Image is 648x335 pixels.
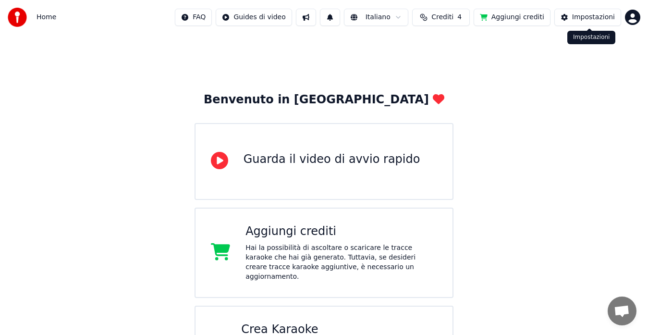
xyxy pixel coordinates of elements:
img: youka [8,8,27,27]
button: FAQ [175,9,212,26]
button: Impostazioni [554,9,621,26]
button: Crediti4 [412,9,470,26]
div: Impostazioni [567,31,615,44]
span: Home [37,12,56,22]
span: 4 [457,12,462,22]
div: Benvenuto in [GEOGRAPHIC_DATA] [204,92,444,108]
span: Crediti [431,12,453,22]
button: Aggiungi crediti [474,9,550,26]
nav: breadcrumb [37,12,56,22]
button: Guides di video [216,9,292,26]
div: Hai la possibilità di ascoltare o scaricare le tracce karaoke che hai già generato. Tuttavia, se ... [245,243,437,282]
div: Impostazioni [572,12,615,22]
div: Aggiungi crediti [245,224,437,239]
div: Guarda il video di avvio rapido [244,152,420,167]
a: Aprire la chat [608,297,636,325]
